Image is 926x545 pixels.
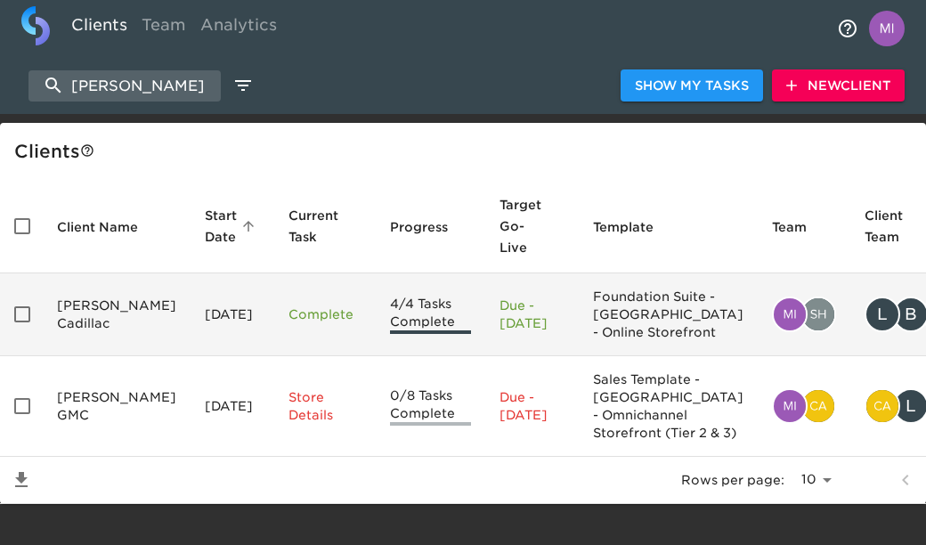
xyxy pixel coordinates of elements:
img: mia.fisher@cdk.com [774,298,806,330]
span: Start Date [205,205,260,248]
span: Client Name [57,216,161,238]
p: Due - [DATE] [500,297,565,332]
p: Due - [DATE] [500,388,565,424]
a: Team [134,6,193,50]
button: NewClient [772,69,905,102]
a: Analytics [193,6,284,50]
img: catherine.manisharaj@cdk.com [802,390,834,422]
span: Show My Tasks [635,75,749,97]
span: Team [772,216,830,238]
p: Store Details [288,388,361,424]
p: Complete [288,305,361,323]
select: rows per page [792,467,838,493]
img: mia.fisher@cdk.com [774,390,806,422]
img: logo [21,6,50,45]
div: L [865,297,900,332]
a: Clients [64,6,134,50]
td: [PERSON_NAME] Cadillac [43,273,191,356]
span: Current Task [288,205,361,248]
td: 4/4 Tasks Complete [376,273,485,356]
input: search [28,70,221,102]
td: Foundation Suite - [GEOGRAPHIC_DATA] - Online Storefront [579,273,758,356]
td: 0/8 Tasks Complete [376,356,485,457]
span: Template [593,216,677,238]
div: mia.fisher@cdk.com, catherine.manisharaj@cdk.com [772,388,836,424]
img: Profile [869,11,905,46]
td: Sales Template - [GEOGRAPHIC_DATA] - Omnichannel Storefront (Tier 2 & 3) [579,356,758,457]
img: catherine.manisharaj@cdk.com [866,390,898,422]
button: Show My Tasks [621,69,763,102]
span: Calculated based on the start date and the duration of all Tasks contained in this Hub. [500,194,541,258]
button: notifications [826,7,869,50]
svg: This is a list of all of your clients and clients shared with you [80,143,94,158]
div: mia.fisher@cdk.com, shresta.mandala@cdk.com [772,297,836,332]
div: Client s [14,137,919,166]
span: New Client [786,75,890,97]
td: [PERSON_NAME] GMC [43,356,191,457]
span: Target Go-Live [500,194,565,258]
td: [DATE] [191,356,274,457]
td: [DATE] [191,273,274,356]
img: shresta.mandala@cdk.com [802,298,834,330]
span: This is the next Task in this Hub that should be completed [288,205,338,248]
button: edit [228,70,258,101]
span: Progress [390,216,471,238]
p: Rows per page: [681,471,784,489]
